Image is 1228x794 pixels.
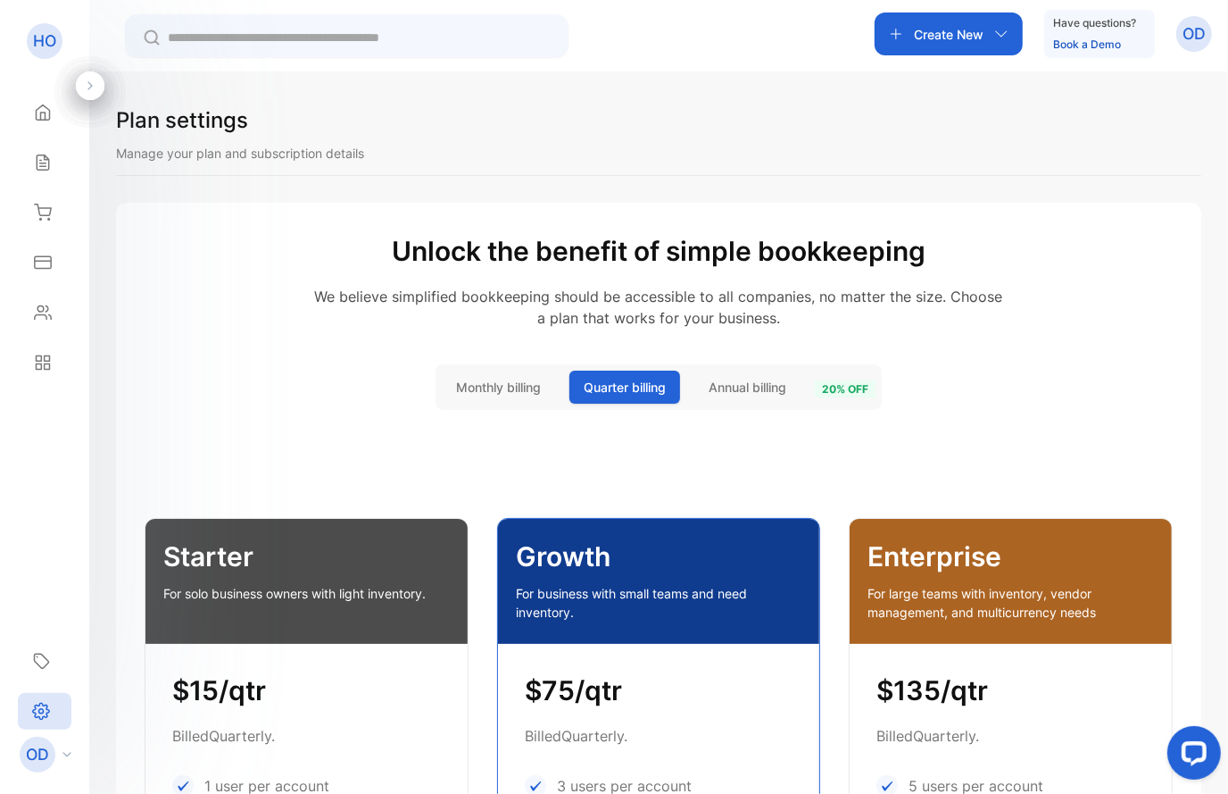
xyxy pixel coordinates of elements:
button: Annual billing [694,371,801,404]
p: Enterprise [867,537,1154,577]
h1: Plan settings [116,104,248,137]
h2: Unlock the benefit of simple bookkeeping [145,231,1173,272]
p: HO [33,29,56,53]
p: OD [26,743,49,766]
p: Have questions? [1053,14,1136,32]
h1: $75/qtr [525,671,793,711]
p: We believe simplified bookkeeping should be accessible to all companies, no matter the size. Choo... [145,286,1173,329]
span: Quarter billing [584,378,666,397]
span: 20 % off [815,380,875,397]
span: Monthly billing [456,378,541,397]
button: OD [1176,13,1212,55]
p: Billed Quarterly . [172,725,441,747]
a: Book a Demo [1053,38,1121,51]
span: Annual billing [709,378,786,397]
button: Monthly billing [442,371,555,404]
p: Growth [516,537,802,577]
p: Create New [914,25,983,44]
h1: $135/qtr [876,671,1145,711]
p: For solo business owners with light inventory. [163,584,450,603]
h1: $15/qtr [172,671,441,711]
button: Create New [875,13,1023,55]
p: Manage your plan and subscription details [116,144,1201,163]
iframe: LiveChat chat widget [1153,719,1228,794]
p: For business with small teams and need inventory. [516,584,802,622]
button: Quarter billing [569,371,680,404]
p: OD [1182,22,1206,46]
p: Billed Quarterly . [525,725,793,747]
p: For large teams with inventory, vendor management, and multicurrency needs [867,584,1154,622]
p: Starter [163,537,450,577]
p: Billed Quarterly . [876,725,1145,747]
